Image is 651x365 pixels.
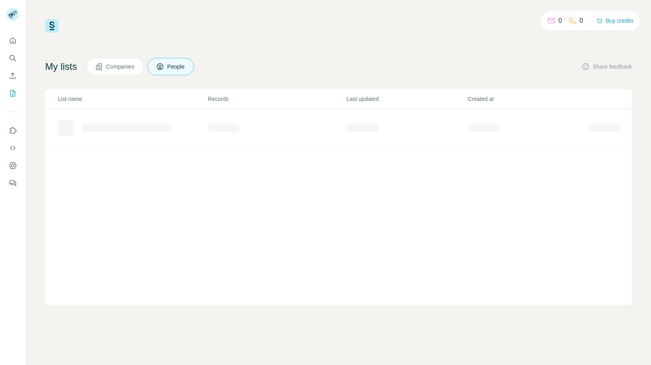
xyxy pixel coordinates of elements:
[6,86,19,101] button: My lists
[45,60,77,73] h4: My lists
[558,16,562,26] p: 0
[6,141,19,155] button: Use Surfe API
[596,15,633,26] button: Buy credits
[58,95,207,103] p: List name
[106,63,135,71] span: Companies
[468,95,588,103] p: Created at
[6,158,19,173] button: Dashboard
[6,176,19,190] button: Feedback
[167,63,186,71] span: People
[6,34,19,48] button: Quick start
[580,16,583,26] p: 0
[6,123,19,138] button: Use Surfe on LinkedIn
[582,63,632,71] button: Share feedback
[6,51,19,65] button: Search
[208,95,346,103] p: Records
[45,19,59,33] img: Surfe Logo
[346,95,467,103] p: Last updated
[6,69,19,83] button: Enrich CSV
